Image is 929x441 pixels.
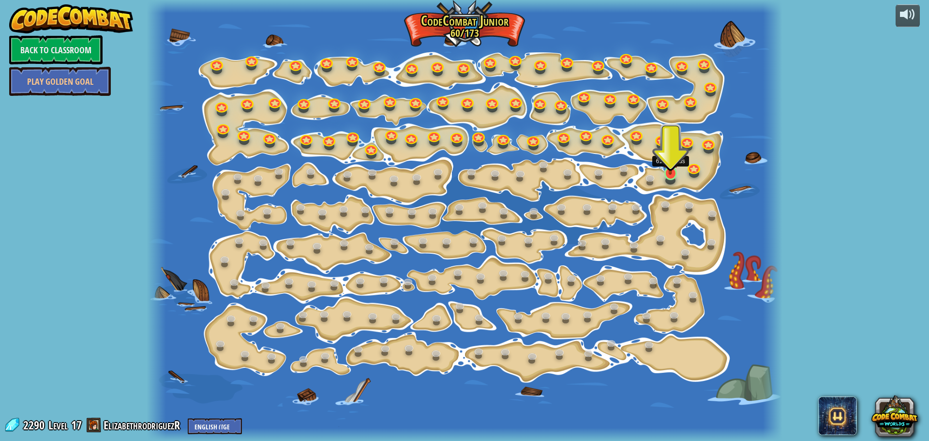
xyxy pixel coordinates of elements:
span: Level [48,417,68,433]
a: ElizabethrodriguezR [104,417,183,433]
a: Back to Classroom [9,35,103,64]
img: CodeCombat - Learn how to code by playing a game [9,4,133,33]
img: level-banner-started.png [662,137,678,175]
span: 17 [71,417,82,433]
span: 2290 [23,417,47,433]
a: Play Golden Goal [9,67,111,96]
button: Adjust volume [896,4,920,27]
